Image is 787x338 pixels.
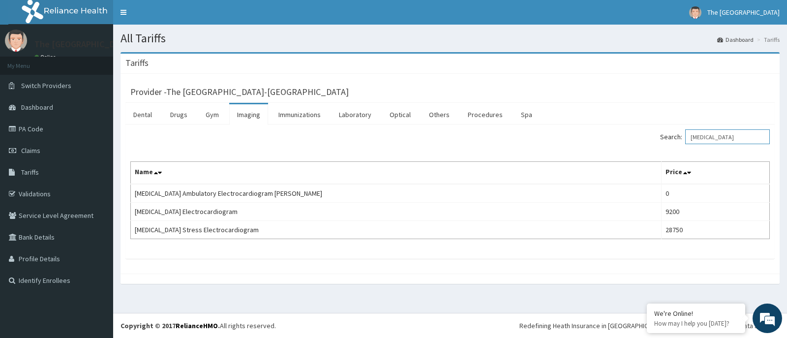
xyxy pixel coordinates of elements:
[21,103,53,112] span: Dashboard
[21,168,39,177] span: Tariffs
[121,321,220,330] strong: Copyright © 2017 .
[5,30,27,52] img: User Image
[121,32,780,45] h1: All Tariffs
[34,40,133,49] p: The [GEOGRAPHIC_DATA]
[662,162,770,184] th: Price
[707,8,780,17] span: The [GEOGRAPHIC_DATA]
[755,35,780,44] li: Tariffs
[654,309,738,318] div: We're Online!
[421,104,457,125] a: Others
[161,5,185,29] div: Minimize live chat window
[130,88,349,96] h3: Provider - The [GEOGRAPHIC_DATA]-[GEOGRAPHIC_DATA]
[21,81,71,90] span: Switch Providers
[162,104,195,125] a: Drugs
[513,104,540,125] a: Spa
[113,313,787,338] footer: All rights reserved.
[229,104,268,125] a: Imaging
[662,203,770,221] td: 9200
[654,319,738,328] p: How may I help you today?
[21,146,40,155] span: Claims
[34,54,58,61] a: Online
[519,321,780,331] div: Redefining Heath Insurance in [GEOGRAPHIC_DATA] using Telemedicine and Data Science!
[331,104,379,125] a: Laboratory
[125,104,160,125] a: Dental
[460,104,511,125] a: Procedures
[198,104,227,125] a: Gym
[660,129,770,144] label: Search:
[717,35,754,44] a: Dashboard
[51,55,165,68] div: Chat with us now
[662,184,770,203] td: 0
[176,321,218,330] a: RelianceHMO
[5,230,187,264] textarea: Type your message and hit 'Enter'
[131,184,662,203] td: [MEDICAL_DATA] Ambulatory Electrocardiogram [PERSON_NAME]
[18,49,40,74] img: d_794563401_company_1708531726252_794563401
[131,203,662,221] td: [MEDICAL_DATA] Electrocardiogram
[689,6,701,19] img: User Image
[271,104,329,125] a: Immunizations
[662,221,770,239] td: 28750
[131,162,662,184] th: Name
[382,104,419,125] a: Optical
[125,59,149,67] h3: Tariffs
[685,129,770,144] input: Search:
[131,221,662,239] td: [MEDICAL_DATA] Stress Electrocardiogram
[57,104,136,204] span: We're online!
